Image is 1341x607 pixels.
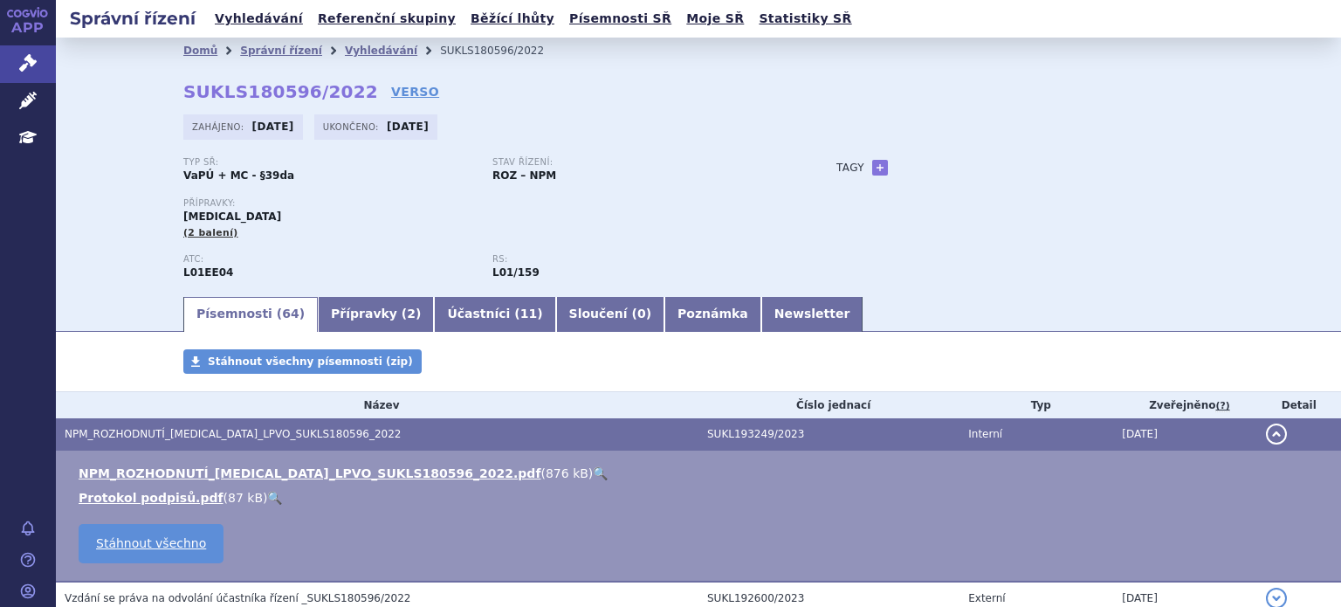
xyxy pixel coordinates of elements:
[65,592,411,604] span: Vzdání se práva na odvolání účastníka řízení _SUKLS180596/2022
[407,307,416,321] span: 2
[520,307,537,321] span: 11
[183,81,378,102] strong: SUKLS180596/2022
[1113,392,1256,418] th: Zveřejněno
[183,266,233,279] strong: SELUMETINIB
[183,297,318,332] a: Písemnosti (64)
[313,7,461,31] a: Referenční skupiny
[492,266,540,279] strong: selumetinib
[183,349,422,374] a: Stáhnout všechny písemnosti (zip)
[546,466,588,480] span: 876 kB
[79,524,223,563] a: Stáhnout všechno
[556,297,664,332] a: Sloučení (0)
[183,198,801,209] p: Přípravky:
[968,428,1002,440] span: Interní
[391,83,439,100] a: VERSO
[698,392,959,418] th: Číslo jednací
[79,466,540,480] a: NPM_ROZHODNUTÍ_[MEDICAL_DATA]_LPVO_SUKLS180596_2022.pdf
[56,6,210,31] h2: Správní řízení
[968,592,1005,604] span: Externí
[183,169,294,182] strong: VaPÚ + MC - §39da
[323,120,382,134] span: Ukončeno:
[79,489,1324,507] li: ( )
[192,120,247,134] span: Zahájeno:
[345,45,417,57] a: Vyhledávání
[492,157,784,168] p: Stav řízení:
[465,7,560,31] a: Běžící lhůty
[836,157,864,178] h3: Tagy
[761,297,863,332] a: Newsletter
[282,307,299,321] span: 64
[79,491,223,505] a: Protokol podpisů.pdf
[240,45,322,57] a: Správní řízení
[440,38,567,64] li: SUKLS180596/2022
[56,392,698,418] th: Název
[183,227,238,238] span: (2 balení)
[183,45,217,57] a: Domů
[208,355,413,368] span: Stáhnout všechny písemnosti (zip)
[210,7,308,31] a: Vyhledávání
[228,491,263,505] span: 87 kB
[637,307,646,321] span: 0
[564,7,677,31] a: Písemnosti SŘ
[959,392,1113,418] th: Typ
[872,160,888,176] a: +
[1113,418,1256,451] td: [DATE]
[1215,400,1229,412] abbr: (?)
[1257,392,1341,418] th: Detail
[183,254,475,265] p: ATC:
[492,254,784,265] p: RS:
[434,297,555,332] a: Účastníci (11)
[318,297,434,332] a: Přípravky (2)
[79,465,1324,482] li: ( )
[753,7,856,31] a: Statistiky SŘ
[492,169,556,182] strong: ROZ – NPM
[183,210,281,223] span: [MEDICAL_DATA]
[593,466,608,480] a: 🔍
[267,491,282,505] a: 🔍
[183,157,475,168] p: Typ SŘ:
[387,121,429,133] strong: [DATE]
[1266,424,1287,445] button: detail
[698,418,959,451] td: SUKL193249/2023
[664,297,761,332] a: Poznámka
[681,7,749,31] a: Moje SŘ
[252,121,294,133] strong: [DATE]
[65,428,401,440] span: NPM_ROZHODNUTÍ_KOSELUGO_LPVO_SUKLS180596_2022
